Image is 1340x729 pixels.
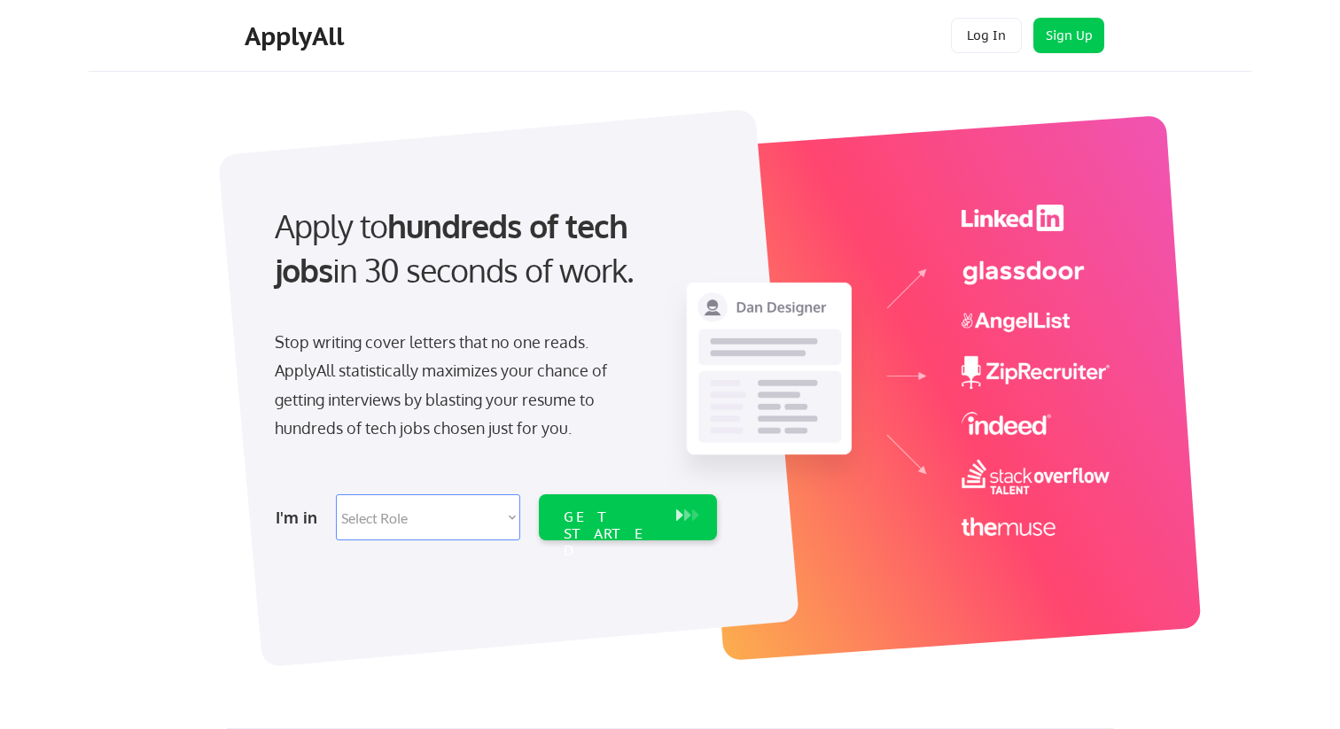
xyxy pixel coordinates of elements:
[245,21,349,51] div: ApplyAll
[275,206,635,290] strong: hundreds of tech jobs
[276,503,325,531] div: I'm in
[951,18,1022,53] button: Log In
[564,508,658,560] div: GET STARTED
[275,204,710,293] div: Apply to in 30 seconds of work.
[1033,18,1104,53] button: Sign Up
[275,328,639,443] div: Stop writing cover letters that no one reads. ApplyAll statistically maximizes your chance of get...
